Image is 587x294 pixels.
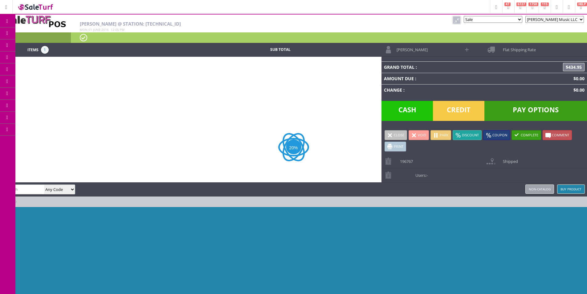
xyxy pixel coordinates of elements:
[385,142,406,151] a: Print
[528,2,538,6] span: 1758
[516,2,526,6] span: 6727
[17,3,54,11] img: SaleTurf
[409,130,429,140] a: Void
[2,185,44,194] input: Search
[88,27,92,32] span: 01
[80,27,88,32] span: Mon
[500,43,536,52] span: Flat Shipping Rate
[512,130,541,140] a: Complete
[381,84,499,96] td: Change :
[381,61,499,73] td: Grand Total :
[504,2,511,6] span: 47
[80,27,124,32] span: , :
[577,2,587,6] span: HELP
[453,130,482,140] a: Discount
[393,43,428,52] span: [PERSON_NAME]
[80,21,373,27] h2: [PERSON_NAME] @ Station: [TECHNICAL_ID]
[563,63,585,71] span: $434.95
[41,46,49,54] span: 1
[571,87,585,93] span: $0.00
[571,76,585,81] span: $0.00
[397,155,413,164] span: 196767
[433,101,484,121] span: Credit
[111,27,114,32] span: 12
[229,46,332,54] td: Sub Total
[381,101,433,121] span: Cash
[525,184,554,194] a: Non-catalog
[93,27,100,32] span: June
[430,130,451,140] a: Park
[101,27,109,32] span: 2016
[541,2,549,6] span: 115
[557,184,585,194] a: Buy Product
[27,46,39,53] span: Items
[483,130,510,140] a: Coupon
[381,73,499,84] td: Amount Due :
[412,168,428,178] span: Users:
[385,130,407,140] a: Close
[115,27,119,32] span: 05
[552,133,569,137] span: Comment
[500,155,518,164] span: Shipped
[426,172,428,178] span: -
[484,101,587,121] span: Pay Options
[120,27,124,32] span: pm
